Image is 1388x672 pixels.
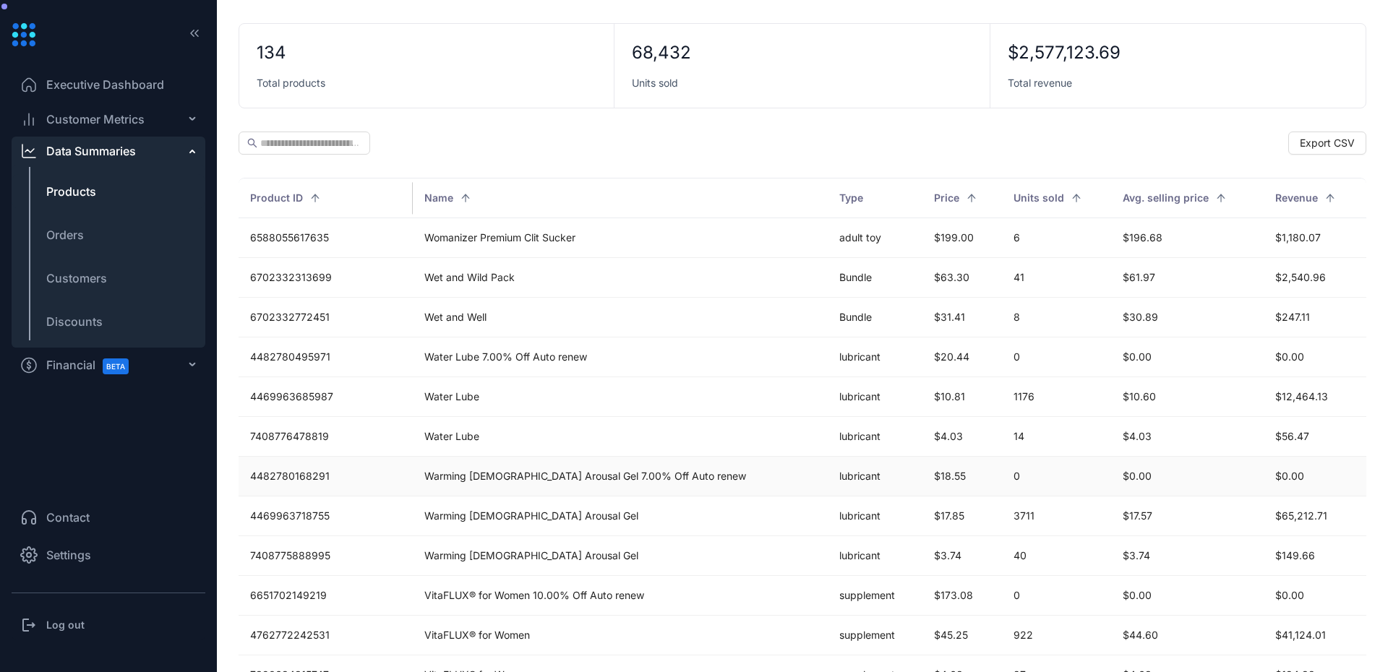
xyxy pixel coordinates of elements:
td: lubricant [828,457,922,496]
td: Water Lube [413,417,828,457]
td: $199.00 [922,218,1002,258]
td: VitaFLUX® for Women 10.00% Off Auto renew [413,576,828,616]
td: Bundle [828,298,922,337]
td: Womanizer Premium Clit Sucker [413,218,828,258]
td: $10.60 [1111,377,1264,417]
td: $10.81 [922,377,1002,417]
th: Units sold [1002,178,1112,218]
div: 68,432 [632,41,691,64]
td: $0.00 [1264,457,1366,496]
th: Type [828,178,922,218]
span: Discounts [46,313,103,330]
td: Warming [DEMOGRAPHIC_DATA] Arousal Gel 7.00% Off Auto renew [413,457,828,496]
td: $18.55 [922,457,1002,496]
td: 4482780495971 [239,337,413,377]
td: 8 [1002,298,1112,337]
td: 4469963718755 [239,496,413,536]
td: $63.30 [922,258,1002,298]
td: 41 [1002,258,1112,298]
td: $31.41 [922,298,1002,337]
td: 4482780168291 [239,457,413,496]
td: $247.11 [1264,298,1366,337]
td: $1,180.07 [1264,218,1366,258]
td: $3.74 [922,536,1002,576]
td: $17.57 [1111,496,1264,536]
td: VitaFLUX® for Women [413,616,828,655]
td: $12,464.13 [1264,377,1366,417]
td: 6588055617635 [239,218,413,258]
span: BETA [103,358,129,374]
span: Units sold [1014,190,1064,206]
th: Revenue [1264,178,1366,218]
div: $2,577,123.69 [1008,41,1121,64]
td: $61.97 [1111,258,1264,298]
th: Name [413,178,828,218]
td: $173.08 [922,576,1002,616]
td: $0.00 [1264,337,1366,377]
td: $30.89 [1111,298,1264,337]
td: Bundle [828,258,922,298]
span: Total products [257,76,325,90]
span: Contact [46,509,90,526]
th: Price [922,178,1002,218]
td: $56.47 [1264,417,1366,457]
td: Wet and Well [413,298,828,337]
td: $149.66 [1264,536,1366,576]
td: Wet and Wild Pack [413,258,828,298]
td: lubricant [828,337,922,377]
td: $0.00 [1264,576,1366,616]
td: Warming [DEMOGRAPHIC_DATA] Arousal Gel [413,496,828,536]
td: $3.74 [1111,536,1264,576]
td: $196.68 [1111,218,1264,258]
td: $2,540.96 [1264,258,1366,298]
td: 7408775888995 [239,536,413,576]
td: Water Lube 7.00% Off Auto renew [413,337,828,377]
td: 1176 [1002,377,1112,417]
td: $44.60 [1111,616,1264,655]
td: 922 [1002,616,1112,655]
td: 6651702149219 [239,576,413,616]
td: $0.00 [1111,337,1264,377]
td: adult toy [828,218,922,258]
div: 134 [257,41,286,64]
span: Export CSV [1300,135,1355,151]
td: 3711 [1002,496,1112,536]
td: lubricant [828,417,922,457]
td: 6702332313699 [239,258,413,298]
div: Data Summaries [46,142,136,160]
h3: Log out [46,618,85,632]
td: Water Lube [413,377,828,417]
td: 4762772242531 [239,616,413,655]
span: Settings [46,546,91,564]
td: 0 [1002,457,1112,496]
td: $17.85 [922,496,1002,536]
td: 6 [1002,218,1112,258]
span: Customers [46,270,107,287]
span: Customer Metrics [46,111,145,128]
span: Name [424,190,453,206]
td: $65,212.71 [1264,496,1366,536]
td: $20.44 [922,337,1002,377]
span: Revenue [1275,190,1318,206]
td: supplement [828,576,922,616]
td: 4469963685987 [239,377,413,417]
td: 14 [1002,417,1112,457]
span: search [247,138,257,148]
td: 7408776478819 [239,417,413,457]
td: $4.03 [922,417,1002,457]
td: lubricant [828,377,922,417]
span: Executive Dashboard [46,76,164,93]
td: Warming [DEMOGRAPHIC_DATA] Arousal Gel [413,536,828,576]
td: 6702332772451 [239,298,413,337]
td: $0.00 [1111,457,1264,496]
td: $41,124.01 [1264,616,1366,655]
button: Export CSV [1288,132,1366,155]
span: Price [934,190,959,206]
span: Avg. selling price [1123,190,1209,206]
span: Product ID [250,190,303,206]
td: $0.00 [1111,576,1264,616]
span: Financial [46,349,142,382]
td: 40 [1002,536,1112,576]
td: lubricant [828,496,922,536]
span: Units sold [632,76,678,90]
